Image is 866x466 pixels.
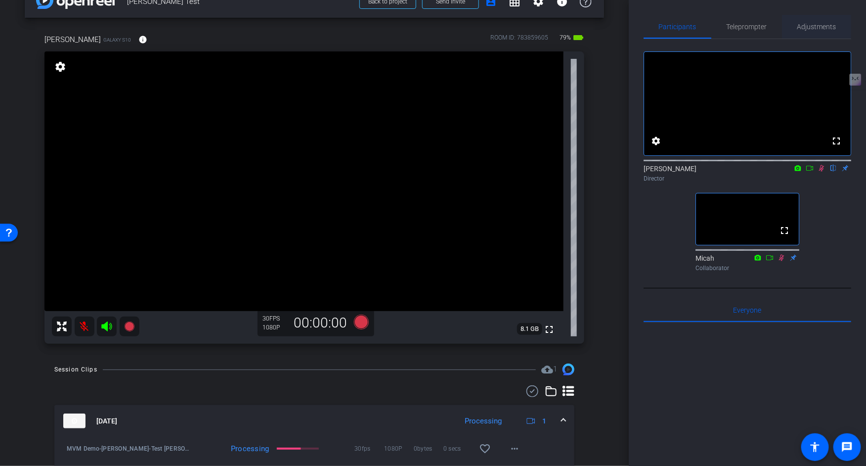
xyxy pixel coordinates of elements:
[226,444,274,454] div: Processing
[490,33,548,47] div: ROOM ID: 783859605
[797,23,836,30] span: Adjustments
[727,23,767,30] span: Teleprompter
[650,135,662,147] mat-icon: settings
[54,365,97,374] div: Session Clips
[262,324,287,331] div: 1080P
[541,364,553,375] mat-icon: cloud_upload
[734,307,762,314] span: Everyone
[67,444,193,454] span: MVM Demo-[PERSON_NAME]-Test [PERSON_NAME]-2025-08-22-15-23-08-839-0
[262,315,287,323] div: 30
[841,441,853,453] mat-icon: message
[572,32,584,44] mat-icon: battery_std
[695,264,799,273] div: Collaborator
[830,135,842,147] mat-icon: fullscreen
[644,164,851,183] div: [PERSON_NAME]
[809,441,821,453] mat-icon: accessibility
[269,315,280,322] span: FPS
[103,36,131,44] span: Galaxy S10
[659,23,696,30] span: Participants
[695,253,799,273] div: Micah
[414,444,443,454] span: 0bytes
[54,405,574,437] mat-expansion-panel-header: thumb-nail[DATE]Processing1
[563,364,574,375] img: Session clips
[543,324,555,335] mat-icon: fullscreen
[541,364,557,375] span: Destinations for your clips
[138,35,147,44] mat-icon: info
[509,443,520,455] mat-icon: more_horiz
[44,34,101,45] span: [PERSON_NAME]
[460,416,507,427] div: Processing
[644,174,851,183] div: Director
[63,414,86,428] img: thumb-nail
[779,225,790,236] mat-icon: fullscreen
[53,61,67,73] mat-icon: settings
[443,444,473,454] span: 0 secs
[517,323,542,335] span: 8.1 GB
[287,315,353,331] div: 00:00:00
[558,30,572,46] span: 79%
[827,163,839,172] mat-icon: flip
[384,444,414,454] span: 1080P
[553,365,557,373] span: 1
[542,416,546,426] span: 1
[354,444,384,454] span: 30fps
[96,416,117,426] span: [DATE]
[479,443,491,455] mat-icon: favorite_border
